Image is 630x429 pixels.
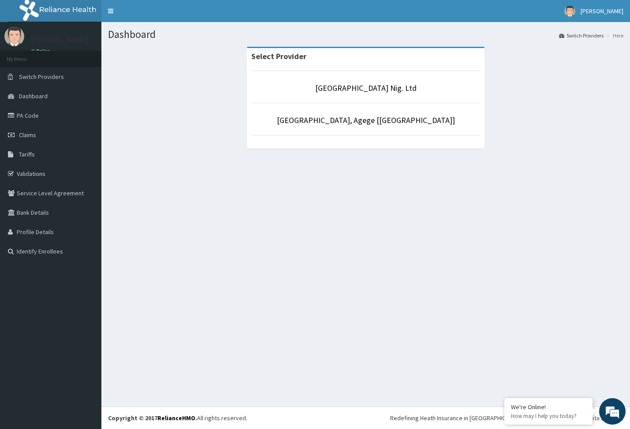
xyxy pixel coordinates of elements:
[251,51,306,61] strong: Select Provider
[31,36,89,44] p: [PERSON_NAME]
[157,414,195,422] a: RelianceHMO
[511,403,586,411] div: We're Online!
[19,150,35,158] span: Tariffs
[315,83,417,93] a: [GEOGRAPHIC_DATA] Nig. Ltd
[390,414,623,422] div: Redefining Heath Insurance in [GEOGRAPHIC_DATA] using Telemedicine and Data Science!
[559,32,604,39] a: Switch Providers
[108,414,197,422] strong: Copyright © 2017 .
[31,48,52,54] a: Online
[581,7,623,15] span: [PERSON_NAME]
[564,6,575,17] img: User Image
[19,73,64,81] span: Switch Providers
[4,26,24,46] img: User Image
[108,29,623,40] h1: Dashboard
[101,407,630,429] footer: All rights reserved.
[19,131,36,139] span: Claims
[277,115,455,125] a: [GEOGRAPHIC_DATA], Agege [[GEOGRAPHIC_DATA]]
[511,412,586,420] p: How may I help you today?
[19,92,48,100] span: Dashboard
[604,32,623,39] li: Here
